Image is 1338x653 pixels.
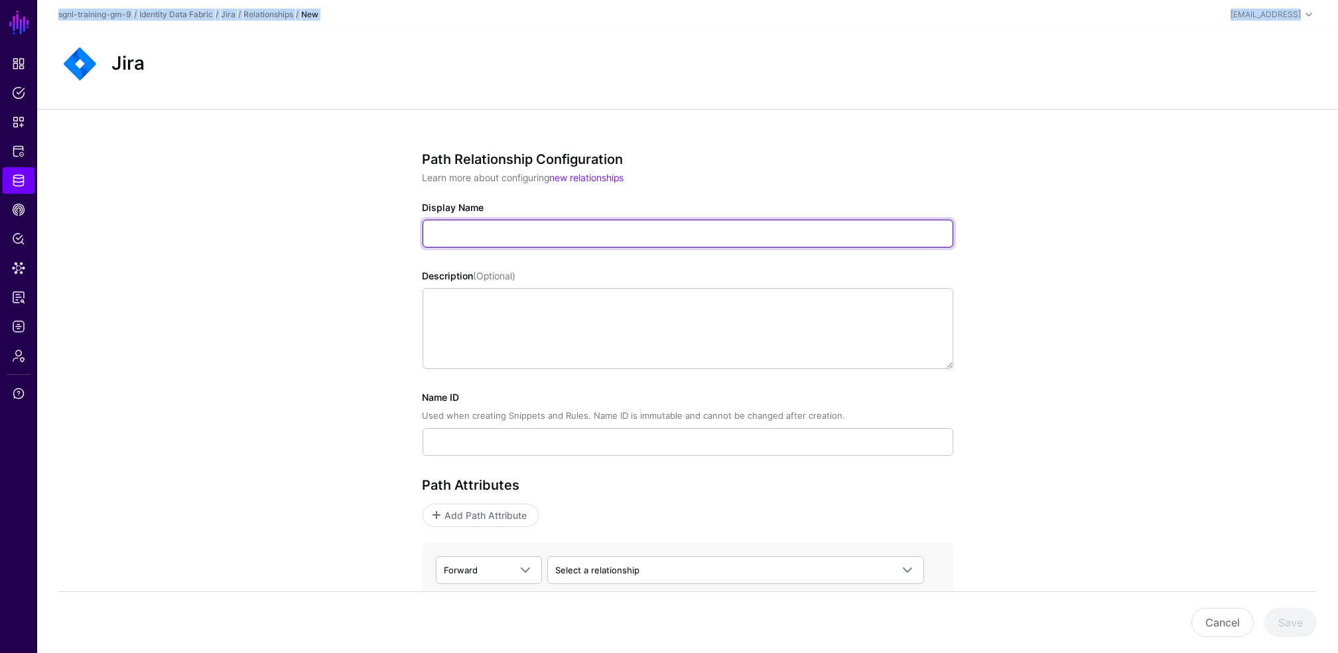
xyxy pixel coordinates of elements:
[12,115,25,129] span: Snippets
[3,109,34,135] a: Snippets
[12,145,25,158] span: Protected Systems
[1191,608,1254,637] button: Cancel
[423,151,953,167] h3: Path Relationship Configuration
[8,8,31,37] a: SGNL
[3,167,34,194] a: Identity Data Fabric
[423,269,516,283] label: Description
[3,196,34,223] a: CAEP Hub
[12,387,25,400] span: Support
[443,508,529,522] span: Add Path Attribute
[3,138,34,165] a: Protected Systems
[423,477,953,493] h3: Path Attributes
[12,320,25,333] span: Logs
[221,9,235,19] a: Jira
[1231,9,1301,21] div: [EMAIL_ADDRESS]
[12,261,25,275] span: Data Lens
[3,226,34,252] a: Policy Lens
[12,203,25,216] span: CAEP Hub
[12,86,25,100] span: Policies
[423,171,953,184] p: Learn more about configuring
[12,349,25,362] span: Admin
[12,57,25,70] span: Dashboard
[12,174,25,187] span: Identity Data Fabric
[131,9,139,21] div: /
[12,232,25,246] span: Policy Lens
[235,9,243,21] div: /
[3,50,34,77] a: Dashboard
[550,172,624,183] a: new relationships
[444,565,478,575] span: Forward
[423,390,846,423] label: Name ID
[556,565,640,575] span: Select a relationship
[12,291,25,304] span: Reports
[3,255,34,281] a: Data Lens
[3,313,34,340] a: Logs
[3,284,34,311] a: Reports
[474,270,516,281] span: (Optional)
[139,9,213,19] a: Identity Data Fabric
[243,9,293,19] a: Relationships
[423,200,484,214] label: Display Name
[423,409,846,423] div: Used when creating Snippets and Rules. Name ID is immutable and cannot be changed after creation.
[301,9,318,19] strong: New
[58,9,131,19] a: sgnl-training-gm-9
[58,42,101,85] img: svg+xml;base64,PHN2ZyB3aWR0aD0iNjQiIGhlaWdodD0iNjQiIHZpZXdCb3g9IjAgMCA2NCA2NCIgZmlsbD0ibm9uZSIgeG...
[3,342,34,369] a: Admin
[213,9,221,21] div: /
[111,52,145,75] h2: Jira
[3,80,34,106] a: Policies
[293,9,301,21] div: /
